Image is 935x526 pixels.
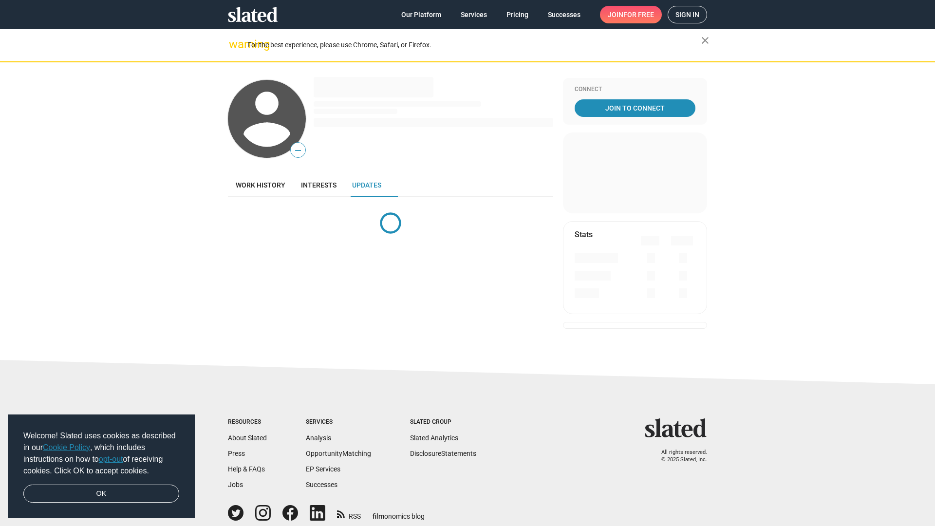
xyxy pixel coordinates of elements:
a: Slated Analytics [410,434,458,442]
mat-icon: warning [229,38,241,50]
a: Work history [228,173,293,197]
div: Connect [575,86,695,94]
a: Services [453,6,495,23]
span: — [291,144,305,157]
a: filmonomics blog [373,504,425,521]
a: Join To Connect [575,99,695,117]
a: Interests [293,173,344,197]
span: for free [623,6,654,23]
div: For the best experience, please use Chrome, Safari, or Firefox. [247,38,701,52]
span: Sign in [675,6,699,23]
a: dismiss cookie message [23,485,179,503]
span: film [373,512,384,520]
a: EP Services [306,465,340,473]
mat-icon: close [699,35,711,46]
a: Cookie Policy [43,443,90,451]
div: Slated Group [410,418,476,426]
span: Services [461,6,487,23]
a: RSS [337,506,361,521]
a: Successes [306,481,337,488]
p: All rights reserved. © 2025 Slated, Inc. [651,449,707,463]
a: Our Platform [393,6,449,23]
a: Joinfor free [600,6,662,23]
span: Interests [301,181,337,189]
span: Pricing [506,6,528,23]
a: Jobs [228,481,243,488]
a: Updates [344,173,389,197]
span: Successes [548,6,580,23]
a: OpportunityMatching [306,450,371,457]
span: Join To Connect [577,99,693,117]
a: Analysis [306,434,331,442]
a: Press [228,450,245,457]
a: About Slated [228,434,267,442]
div: Resources [228,418,267,426]
span: Work history [236,181,285,189]
span: Welcome! Slated uses cookies as described in our , which includes instructions on how to of recei... [23,430,179,477]
a: Successes [540,6,588,23]
a: DisclosureStatements [410,450,476,457]
span: Join [608,6,654,23]
a: Sign in [668,6,707,23]
a: Help & FAQs [228,465,265,473]
div: cookieconsent [8,414,195,519]
span: Our Platform [401,6,441,23]
a: opt-out [99,455,123,463]
mat-card-title: Stats [575,229,593,240]
div: Services [306,418,371,426]
span: Updates [352,181,381,189]
a: Pricing [499,6,536,23]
